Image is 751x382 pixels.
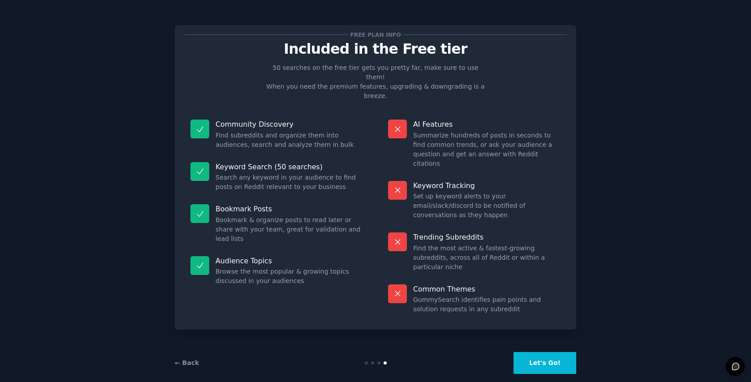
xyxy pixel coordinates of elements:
[413,232,561,242] p: Trending Subreddits
[216,173,363,192] dd: Search any keyword in your audience to find posts on Reddit relevant to your business
[216,131,363,150] dd: Find subreddits and organize them into audiences, search and analyze them in bulk
[263,63,488,101] p: 50 searches on the free tier gets you pretty far, make sure to use them! When you need the premiu...
[413,284,561,294] p: Common Themes
[216,204,363,214] p: Bookmark Posts
[514,352,576,374] button: Let's Go!
[216,162,363,172] p: Keyword Search (50 searches)
[413,192,561,220] dd: Set up keyword alerts to your email/slack/discord to be notified of conversations as they happen
[184,41,567,57] p: Included in the Free tier
[216,256,363,266] p: Audience Topics
[413,181,561,190] p: Keyword Tracking
[349,30,402,39] span: Free plan info
[216,267,363,286] dd: Browse the most popular & growing topics discussed in your audiences
[175,359,199,366] a: ← Back
[216,120,363,129] p: Community Discovery
[413,295,561,314] dd: GummySearch identifies pain points and solution requests in any subreddit
[216,215,363,244] dd: Bookmark & organize posts to read later or share with your team, great for validation and lead lists
[413,131,561,168] dd: Summarize hundreds of posts in seconds to find common trends, or ask your audience a question and...
[413,244,561,272] dd: Find the most active & fastest-growing subreddits, across all of Reddit or within a particular niche
[413,120,561,129] p: AI Features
